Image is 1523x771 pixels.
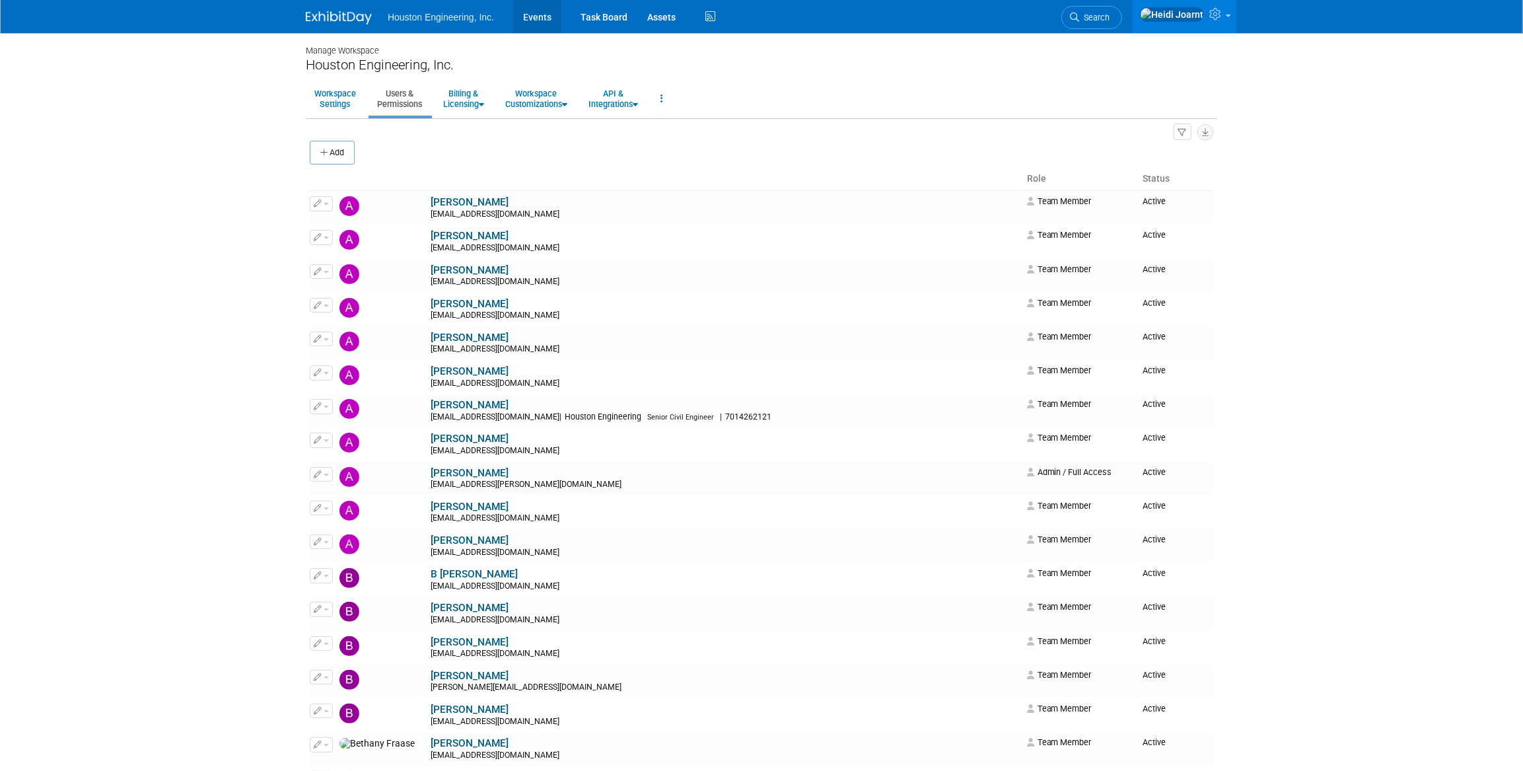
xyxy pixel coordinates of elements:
span: Search [1079,13,1110,22]
a: B [PERSON_NAME] [431,568,518,580]
span: Active [1143,602,1166,612]
span: Active [1143,467,1166,477]
span: Team Member [1027,196,1092,206]
span: Active [1143,636,1166,646]
span: Team Member [1027,704,1092,714]
img: Heidi Joarnt [1140,7,1204,22]
a: [PERSON_NAME] [431,298,509,310]
span: Team Member [1027,534,1092,544]
img: Ali Ringheimer [339,467,359,487]
img: ExhibitDay [306,11,372,24]
span: Active [1143,298,1166,308]
span: Team Member [1027,298,1092,308]
span: Team Member [1027,670,1092,680]
a: API &Integrations [580,83,647,115]
span: Team Member [1027,332,1092,342]
a: [PERSON_NAME] [431,636,509,648]
div: [EMAIL_ADDRESS][DOMAIN_NAME] [431,513,1018,524]
span: Team Member [1027,365,1092,375]
span: Houston Engineering, Inc. [388,12,494,22]
a: [PERSON_NAME] [431,230,509,242]
span: Senior Civil Engineer [647,413,714,422]
a: Search [1061,6,1122,29]
img: Bennett Uhler [339,670,359,690]
span: Team Member [1027,230,1092,240]
a: [PERSON_NAME] [431,365,509,377]
span: 7014262121 [722,412,775,422]
a: [PERSON_NAME] [431,670,509,682]
div: Manage Workspace [306,33,1217,57]
div: [EMAIL_ADDRESS][PERSON_NAME][DOMAIN_NAME] [431,480,1018,490]
a: WorkspaceSettings [306,83,365,115]
div: [EMAIL_ADDRESS][DOMAIN_NAME] [431,243,1018,254]
span: Houston Engineering [561,412,645,422]
span: Team Member [1027,399,1092,409]
div: [EMAIL_ADDRESS][DOMAIN_NAME] [431,412,1018,423]
span: Active [1143,670,1166,680]
span: Active [1143,534,1166,544]
span: Active [1143,332,1166,342]
div: [EMAIL_ADDRESS][DOMAIN_NAME] [431,649,1018,659]
span: Active [1143,196,1166,206]
a: [PERSON_NAME] [431,534,509,546]
span: Active [1143,568,1166,578]
span: Active [1143,433,1166,443]
a: [PERSON_NAME] [431,501,509,513]
span: Active [1143,399,1166,409]
a: [PERSON_NAME] [431,737,509,749]
a: [PERSON_NAME] [431,264,509,276]
a: [PERSON_NAME] [431,704,509,716]
div: [EMAIL_ADDRESS][DOMAIN_NAME] [431,379,1018,389]
img: Ann Stratton [339,534,359,554]
img: Adam Walker [339,365,359,385]
span: Admin / Full Access [1027,467,1112,477]
img: Alan Kemmet [339,399,359,419]
img: Adam Ruud [339,332,359,351]
span: Active [1143,264,1166,274]
span: Team Member [1027,501,1092,511]
div: [EMAIL_ADDRESS][DOMAIN_NAME] [431,717,1018,727]
a: [PERSON_NAME] [431,399,509,411]
span: Team Member [1027,636,1092,646]
span: Team Member [1027,568,1092,578]
span: Active [1143,737,1166,747]
span: Active [1143,230,1166,240]
img: Ben Pitkin [339,636,359,656]
div: [EMAIL_ADDRESS][DOMAIN_NAME] [431,581,1018,592]
img: Alyssa Trosen [339,501,359,521]
a: WorkspaceCustomizations [497,83,576,115]
img: Adam Nies [339,264,359,284]
div: [EMAIL_ADDRESS][DOMAIN_NAME] [431,209,1018,220]
img: Aaron Carrell [339,196,359,216]
img: Berkay Koyuncu [339,704,359,723]
img: Adam Pawelk [339,298,359,318]
img: B Peschong [339,568,359,588]
span: Team Member [1027,433,1092,443]
span: Active [1143,501,1166,511]
a: [PERSON_NAME] [431,433,509,445]
div: Houston Engineering, Inc. [306,57,1217,73]
div: [EMAIL_ADDRESS][DOMAIN_NAME] [431,548,1018,558]
a: [PERSON_NAME] [431,196,509,208]
img: Bethany Fraase [339,738,415,750]
a: Billing &Licensing [435,83,493,115]
div: [PERSON_NAME][EMAIL_ADDRESS][DOMAIN_NAME] [431,682,1018,693]
div: [EMAIL_ADDRESS][DOMAIN_NAME] [431,277,1018,287]
div: [EMAIL_ADDRESS][DOMAIN_NAME] [431,344,1018,355]
th: Role [1022,168,1137,190]
div: [EMAIL_ADDRESS][DOMAIN_NAME] [431,311,1018,321]
a: Users &Permissions [369,83,431,115]
span: | [720,412,722,422]
th: Status [1137,168,1213,190]
div: [EMAIL_ADDRESS][DOMAIN_NAME] [431,751,1018,761]
a: [PERSON_NAME] [431,602,509,614]
div: [EMAIL_ADDRESS][DOMAIN_NAME] [431,446,1018,457]
div: [EMAIL_ADDRESS][DOMAIN_NAME] [431,615,1018,626]
span: Active [1143,704,1166,714]
button: Add [310,141,355,165]
span: Active [1143,365,1166,375]
img: Alex Schmidt [339,433,359,453]
img: Aaron Frankl [339,230,359,250]
span: Team Member [1027,602,1092,612]
a: [PERSON_NAME] [431,467,509,479]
